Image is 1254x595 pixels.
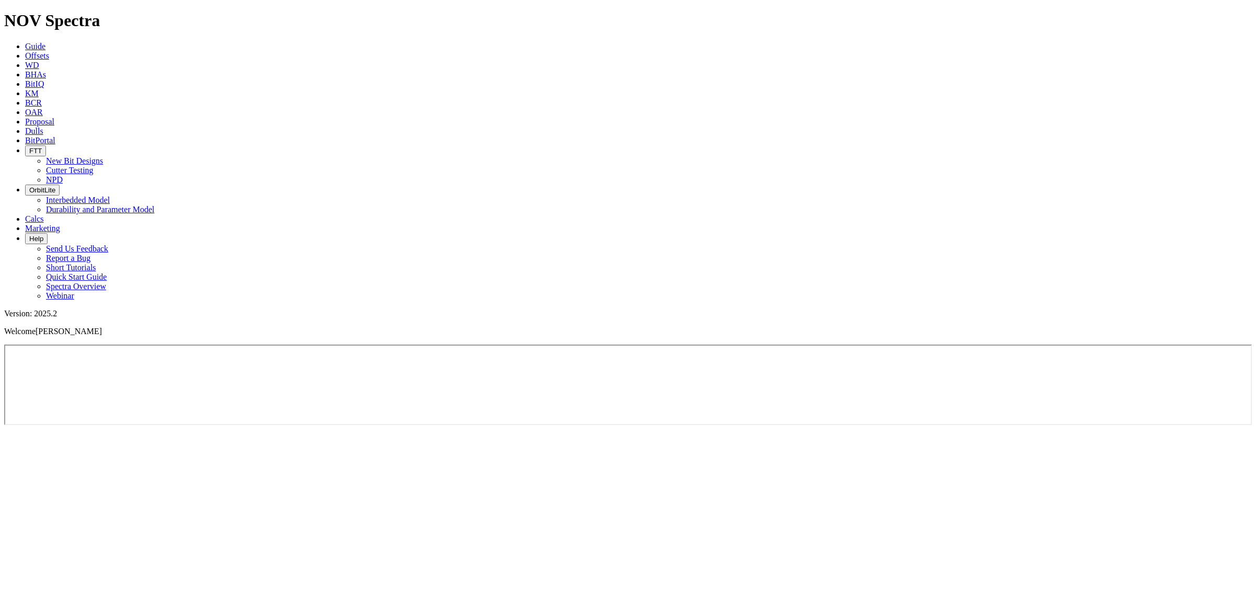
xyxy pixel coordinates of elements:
a: Quick Start Guide [46,272,107,281]
a: Dulls [25,127,43,135]
a: KM [25,89,39,98]
a: Guide [25,42,45,51]
a: Cutter Testing [46,166,94,175]
div: Version: 2025.2 [4,309,1250,318]
span: [PERSON_NAME] [36,327,102,336]
span: FTT [29,147,42,155]
button: FTT [25,145,46,156]
a: OAR [25,108,43,117]
a: BCR [25,98,42,107]
a: Short Tutorials [46,263,96,272]
span: Help [29,235,43,243]
h1: NOV Spectra [4,11,1250,30]
a: Durability and Parameter Model [46,205,155,214]
a: Report a Bug [46,254,90,262]
span: OrbitLite [29,186,55,194]
a: Proposal [25,117,54,126]
a: NPD [46,175,63,184]
a: BitPortal [25,136,55,145]
a: Offsets [25,51,49,60]
a: Spectra Overview [46,282,106,291]
button: OrbitLite [25,185,60,196]
a: Webinar [46,291,74,300]
a: New Bit Designs [46,156,103,165]
a: BHAs [25,70,46,79]
p: Welcome [4,327,1250,336]
button: Help [25,233,48,244]
a: Send Us Feedback [46,244,108,253]
a: BitIQ [25,79,44,88]
a: Calcs [25,214,44,223]
a: Marketing [25,224,60,233]
a: Interbedded Model [46,196,110,204]
a: WD [25,61,39,70]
